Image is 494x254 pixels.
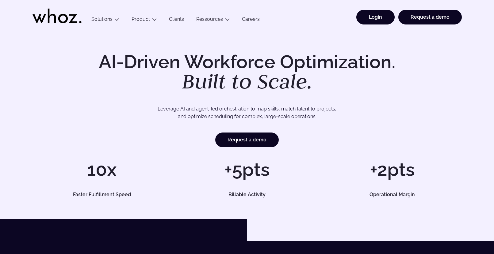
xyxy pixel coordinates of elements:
[196,16,223,22] a: Ressources
[185,192,310,197] h5: Billable Activity
[85,16,125,24] button: Solutions
[236,16,266,24] a: Careers
[132,16,150,22] a: Product
[163,16,190,24] a: Clients
[39,192,164,197] h5: Faster Fulfillment Speed
[90,53,404,92] h1: AI-Driven Workforce Optimization.
[125,16,163,24] button: Product
[323,160,461,179] h1: +2pts
[190,16,236,24] button: Ressources
[178,160,316,179] h1: +5pts
[215,133,279,147] a: Request a demo
[330,192,455,197] h5: Operational Margin
[356,10,395,24] a: Login
[54,105,440,121] p: Leverage AI and agent-led orchestration to map skills, match talent to projects, and optimize sch...
[398,10,462,24] a: Request a demo
[182,68,312,95] em: Built to Scale.
[33,160,171,179] h1: 10x
[454,214,485,245] iframe: Chatbot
